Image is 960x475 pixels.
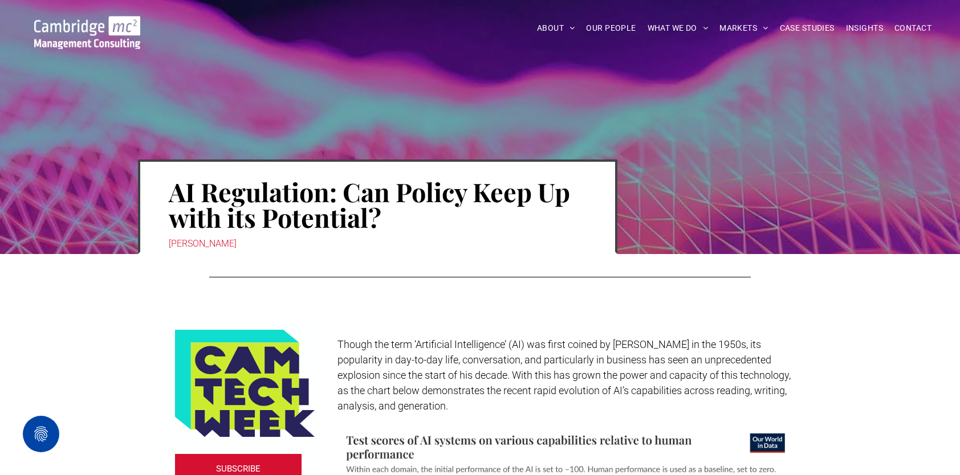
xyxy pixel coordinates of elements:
[34,18,140,30] a: Your Business Transformed | Cambridge Management Consulting
[774,19,840,37] a: CASE STUDIES
[531,19,581,37] a: ABOUT
[840,19,889,37] a: INSIGHTS
[169,236,587,252] div: [PERSON_NAME]
[175,330,315,437] img: Logo featuring the words CAM TECH WEEK in bold, dark blue letters on a yellow-green background, w...
[642,19,714,37] a: WHAT WE DO
[580,19,641,37] a: OUR PEOPLE
[714,19,774,37] a: MARKETS
[169,178,587,231] h1: AI Regulation: Can Policy Keep Up with its Potential?
[34,16,140,49] img: Go to Homepage
[337,338,791,412] span: Though the term ‘Artificial Intelligence’ (AI) was first coined by [PERSON_NAME] in the 1950s, it...
[889,19,937,37] a: CONTACT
